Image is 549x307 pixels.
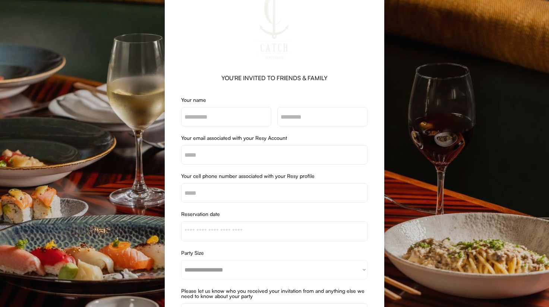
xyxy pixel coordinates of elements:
[221,75,328,81] div: YOU'RE INVITED TO FRIENDS & FAMILY
[181,173,367,179] div: Your cell phone number associated with your Resy profile
[181,135,367,141] div: Your email associated with your Resy Account
[181,97,367,103] div: Your name
[181,250,367,256] div: Party Size
[181,212,367,217] div: Reservation date
[181,288,367,299] div: Please let us know who you received your invitation from and anything else we need to know about ...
